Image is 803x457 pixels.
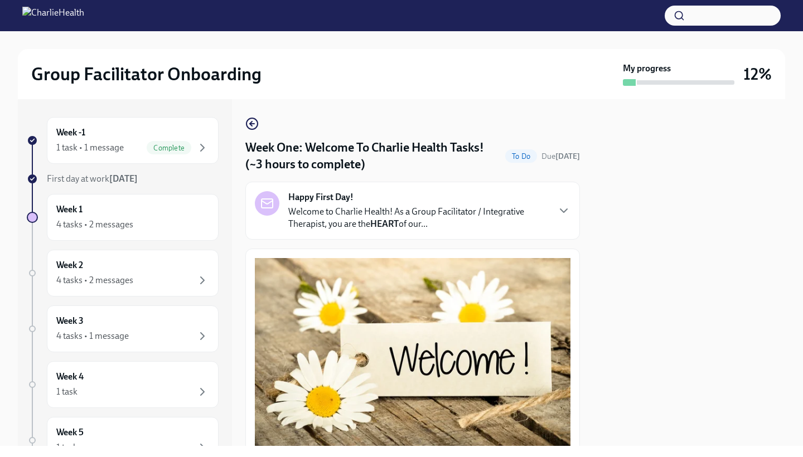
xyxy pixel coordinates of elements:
[56,127,85,139] h6: Week -1
[541,151,580,162] span: October 20th, 2025 10:00
[56,441,78,454] div: 1 task
[27,305,219,352] a: Week 34 tasks • 1 message
[27,117,219,164] a: Week -11 task • 1 messageComplete
[56,218,133,231] div: 4 tasks • 2 messages
[56,330,129,342] div: 4 tasks • 1 message
[56,315,84,327] h6: Week 3
[288,206,548,230] p: Welcome to Charlie Health! As a Group Facilitator / Integrative Therapist, you are the of our...
[47,173,138,184] span: First day at work
[31,63,262,85] h2: Group Facilitator Onboarding
[541,152,580,161] span: Due
[109,173,138,184] strong: [DATE]
[743,64,772,84] h3: 12%
[22,7,84,25] img: CharlieHealth
[245,139,501,173] h4: Week One: Welcome To Charlie Health Tasks! (~3 hours to complete)
[56,371,84,383] h6: Week 4
[56,386,78,398] div: 1 task
[56,142,124,154] div: 1 task • 1 message
[56,203,83,216] h6: Week 1
[27,173,219,185] a: First day at work[DATE]
[255,258,570,448] button: Zoom image
[288,191,354,203] strong: Happy First Day!
[56,274,133,286] div: 4 tasks • 2 messages
[56,426,84,439] h6: Week 5
[27,194,219,241] a: Week 14 tasks • 2 messages
[555,152,580,161] strong: [DATE]
[147,144,191,152] span: Complete
[623,62,671,75] strong: My progress
[27,250,219,296] a: Week 24 tasks • 2 messages
[505,152,537,161] span: To Do
[56,259,83,271] h6: Week 2
[27,361,219,408] a: Week 41 task
[370,218,399,229] strong: HEART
